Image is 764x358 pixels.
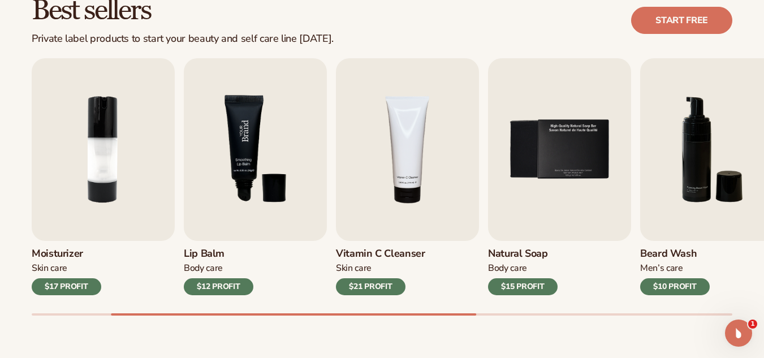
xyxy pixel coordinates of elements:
[488,278,558,295] div: $15 PROFIT
[184,262,253,274] div: Body Care
[488,248,558,260] h3: Natural Soap
[640,278,710,295] div: $10 PROFIT
[32,248,101,260] h3: Moisturizer
[488,58,631,295] a: 5 / 9
[32,33,334,45] div: Private label products to start your beauty and self care line [DATE].
[631,7,732,34] a: Start free
[184,278,253,295] div: $12 PROFIT
[32,278,101,295] div: $17 PROFIT
[748,320,757,329] span: 1
[184,248,253,260] h3: Lip Balm
[184,58,327,295] a: 3 / 9
[725,320,752,347] iframe: Intercom live chat
[184,58,327,241] img: Shopify Image 4
[32,58,175,295] a: 2 / 9
[336,58,479,295] a: 4 / 9
[336,248,425,260] h3: Vitamin C Cleanser
[32,262,101,274] div: Skin Care
[488,262,558,274] div: Body Care
[336,278,405,295] div: $21 PROFIT
[640,262,710,274] div: Men’s Care
[640,248,710,260] h3: Beard Wash
[336,262,425,274] div: Skin Care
